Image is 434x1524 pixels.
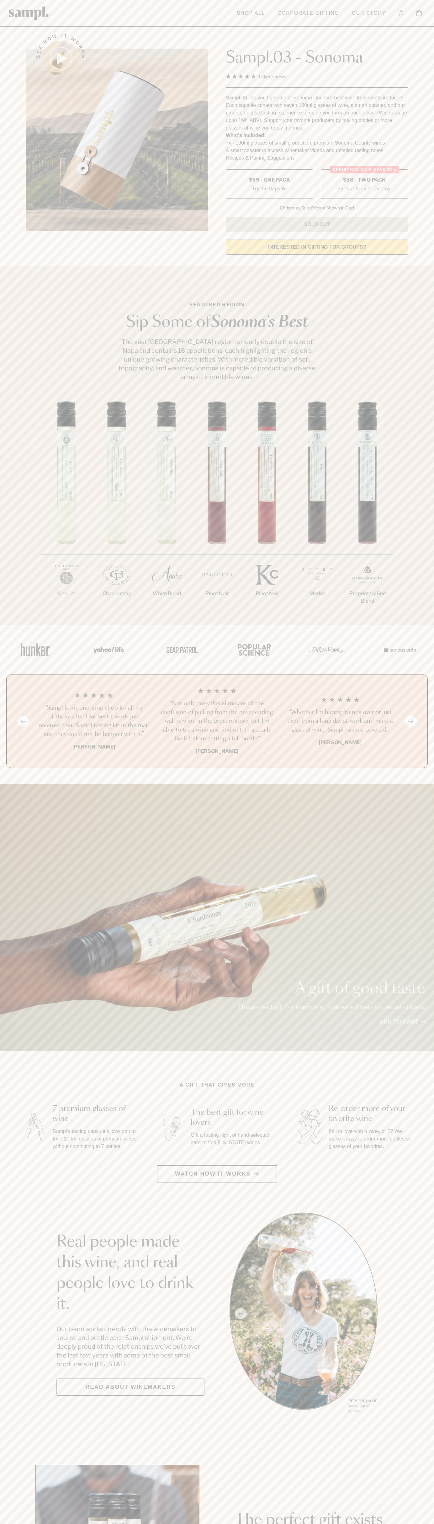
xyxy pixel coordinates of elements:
[307,636,345,663] img: Artboard_3_0b291449-6e8c-4d07-b2c2-3f3601a19cd1_x450.png
[226,240,408,255] a: interested in gifting for groups?
[230,1213,378,1415] div: slide 1
[92,401,142,617] li: 2 / 7
[37,704,151,739] h3: “Sampl is my one-stop shop for all my birthday gifts! Our best friends just received their Sampl ...
[180,1081,255,1089] h2: A gift that gives more
[238,981,425,996] p: A gift of good taste
[192,401,242,617] li: 4 / 7
[41,590,92,597] p: Albarino
[16,636,54,663] img: Artboard_1_c8cd28af-0030-4af1-819c-248e302c7f06_x450.png
[329,1128,414,1150] p: Fall in love with a wine, or 7? We make it easy to order more bottles or glasses of your favorites.
[226,217,408,232] button: Sold Out
[292,401,342,617] li: 6 / 7
[17,716,29,727] button: Previous slide
[252,185,287,192] small: Try the Capsule
[53,1128,138,1150] p: Sampl's tasting capsule allows you to try 7 100ml glasses of premium wines without committing to ...
[330,166,399,173] div: Christmas SALE! Save 20%
[277,205,357,211] li: Christmas Sale Pricing Shown In Cart
[342,401,393,625] li: 7 / 7
[56,1378,204,1396] a: Read about Winemakers
[319,739,362,745] b: [PERSON_NAME]
[192,590,242,597] p: Pinot Noir
[161,699,274,743] h3: “Not only does this eliminate all the confusion of picking from the never ending wall of wine in ...
[117,315,317,330] h2: Sip Some of
[274,6,342,20] a: Corporate Gifting
[162,636,199,663] img: Artboard_5_7fdae55a-36fd-43f7-8bfd-f74a06a2878e_x450.png
[349,6,389,20] a: Our Story
[142,590,192,597] p: White Blend
[9,6,49,20] img: Sampl logo
[405,716,417,727] button: Next slide
[337,185,391,192] small: Perfect For 2-4 Tastings
[56,1325,204,1368] p: Our team works directly with the winemakers to source and bottle each Sampl shipment. We’re deepl...
[234,6,268,20] a: Shop All
[249,177,290,183] span: $55 - One Pack
[379,1018,425,1026] a: Add to cart
[292,590,342,597] p: Merlot
[72,744,115,750] b: [PERSON_NAME]
[211,315,308,330] em: Sonoma's Best
[329,1104,414,1124] h3: Re-order more of your favorite wine
[342,590,393,605] p: Proprietary Red Blend
[242,401,292,617] li: 5 / 7
[343,177,386,183] span: $88 - Two Pack
[283,708,397,734] h3: “Whether I'm having friends over or just tired from a long day at work and need a glass of wine, ...
[41,401,92,617] li: 1 / 7
[92,590,142,597] p: Chardonnay
[191,1108,276,1128] h3: The best gift for wine lovers
[26,49,208,231] img: Sampl.03 - Sonoma
[226,94,408,132] div: Sampl.03 lets you try some of Sonoma County's best wine from small producers. Each capsule comes ...
[235,636,272,663] img: Artboard_4_28b4d326-c26e-48f9-9c80-911f17d6414e_x450.png
[89,636,127,663] img: Artboard_6_04f9a106-072f-468a-bdd7-f11783b05722_x450.png
[380,636,418,663] img: Artboard_7_5b34974b-f019-449e-91fb-745f8d0877ee_x450.png
[157,1165,277,1183] button: Watch how it works
[191,1131,276,1146] p: Gift a tasting flight of hand-selected, hard-to-find [US_STATE] wines.
[43,41,78,76] button: See how it works
[283,687,397,755] li: 3 / 4
[53,1104,138,1124] h3: 7 premium glasses of wine
[37,687,151,755] li: 1 / 4
[226,154,408,162] li: Recipes & Pairing Suggestions
[56,1232,204,1315] h2: Real people made this wine, and real people love to drink it.
[226,133,266,138] strong: What’s Included:
[142,401,192,617] li: 3 / 7
[347,1399,378,1414] p: [PERSON_NAME] Sutro, Sutro Wines
[226,147,408,154] li: A smart coaster to access winemaker videos and detailed tasting notes.
[230,1213,378,1415] ul: carousel
[161,687,274,755] li: 2 / 4
[117,301,317,309] p: Featured Region
[226,49,408,67] h1: Sampl.03 - Sonoma
[258,74,267,80] span: 136
[117,337,317,381] p: The vast [GEOGRAPHIC_DATA] region is nearly double the size of Napa and contains 18 appellations,...
[226,139,408,147] li: 7x - 100ml glasses of small production, premium Sonoma County wines
[267,74,287,80] span: Reviews
[196,748,238,754] b: [PERSON_NAME]
[238,1003,425,1011] p: The perfect gift for everyone from wine lovers to casual sippers.
[226,72,287,81] div: 136Reviews
[242,590,292,597] p: Pinot Noir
